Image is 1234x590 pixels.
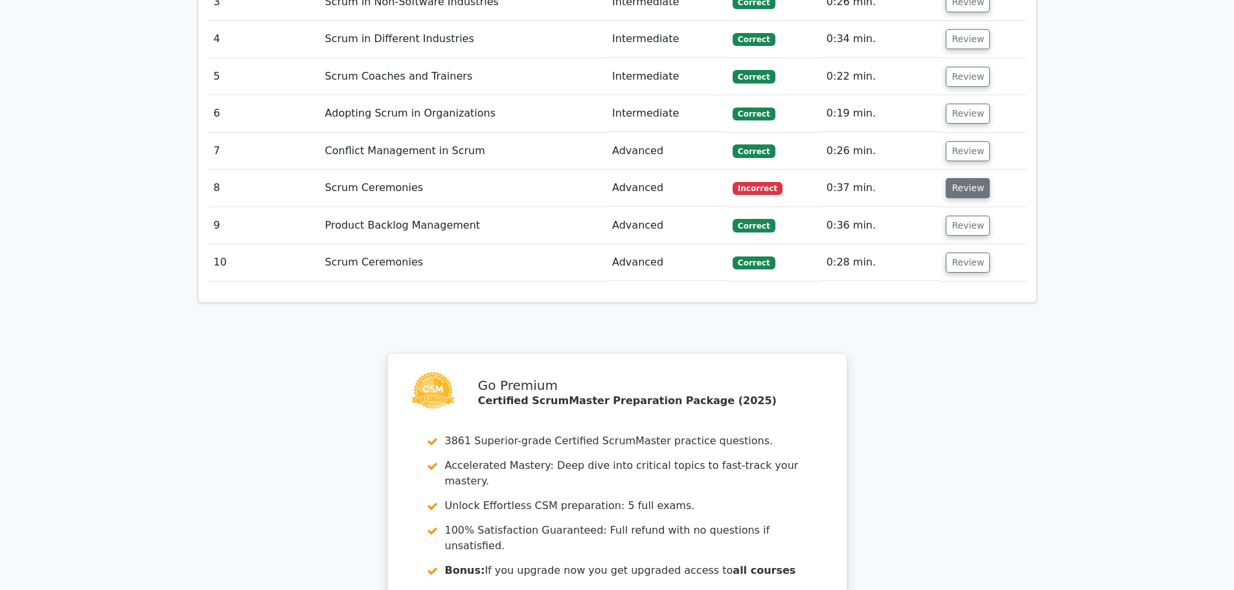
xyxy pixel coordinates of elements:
[733,33,775,46] span: Correct
[607,58,727,95] td: Intermediate
[821,244,941,281] td: 0:28 min.
[320,207,607,244] td: Product Backlog Management
[733,70,775,83] span: Correct
[607,170,727,207] td: Advanced
[821,207,941,244] td: 0:36 min.
[320,244,607,281] td: Scrum Ceremonies
[320,170,607,207] td: Scrum Ceremonies
[946,216,990,236] button: Review
[821,58,941,95] td: 0:22 min.
[607,133,727,170] td: Advanced
[946,141,990,161] button: Review
[821,170,941,207] td: 0:37 min.
[320,133,607,170] td: Conflict Management in Scrum
[209,133,320,170] td: 7
[209,207,320,244] td: 9
[733,182,783,195] span: Incorrect
[607,95,727,132] td: Intermediate
[946,253,990,273] button: Review
[320,58,607,95] td: Scrum Coaches and Trainers
[821,133,941,170] td: 0:26 min.
[320,95,607,132] td: Adopting Scrum in Organizations
[733,256,775,269] span: Correct
[946,29,990,49] button: Review
[209,170,320,207] td: 8
[821,95,941,132] td: 0:19 min.
[946,104,990,124] button: Review
[733,219,775,232] span: Correct
[209,244,320,281] td: 10
[209,58,320,95] td: 5
[946,67,990,87] button: Review
[733,108,775,120] span: Correct
[733,144,775,157] span: Correct
[607,207,727,244] td: Advanced
[209,95,320,132] td: 6
[946,178,990,198] button: Review
[821,21,941,58] td: 0:34 min.
[320,21,607,58] td: Scrum in Different Industries
[607,244,727,281] td: Advanced
[607,21,727,58] td: Intermediate
[209,21,320,58] td: 4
